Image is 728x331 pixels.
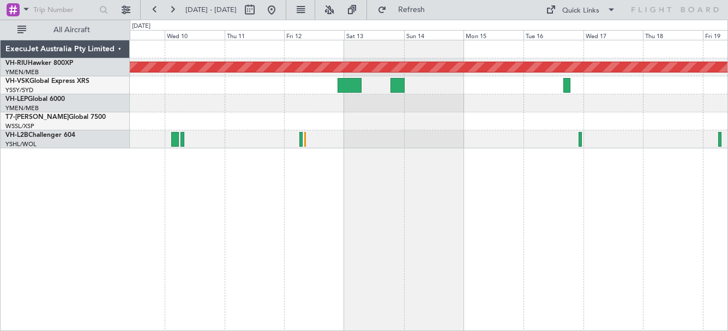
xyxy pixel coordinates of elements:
[344,30,404,40] div: Sat 13
[225,30,285,40] div: Thu 11
[5,96,65,103] a: VH-LEPGlobal 6000
[464,30,524,40] div: Mon 15
[5,60,28,67] span: VH-RIU
[5,78,29,85] span: VH-VSK
[5,86,33,94] a: YSSY/SYD
[5,96,28,103] span: VH-LEP
[5,104,39,112] a: YMEN/MEB
[372,1,438,19] button: Refresh
[389,6,435,14] span: Refresh
[33,2,96,18] input: Trip Number
[562,5,599,16] div: Quick Links
[5,68,39,76] a: YMEN/MEB
[5,114,69,121] span: T7-[PERSON_NAME]
[5,122,34,130] a: WSSL/XSP
[28,26,115,34] span: All Aircraft
[540,1,621,19] button: Quick Links
[105,30,165,40] div: Tue 9
[583,30,643,40] div: Wed 17
[165,30,225,40] div: Wed 10
[132,22,151,31] div: [DATE]
[5,60,73,67] a: VH-RIUHawker 800XP
[5,132,75,139] a: VH-L2BChallenger 604
[5,78,89,85] a: VH-VSKGlobal Express XRS
[12,21,118,39] button: All Aircraft
[5,140,37,148] a: YSHL/WOL
[5,132,28,139] span: VH-L2B
[284,30,344,40] div: Fri 12
[5,114,106,121] a: T7-[PERSON_NAME]Global 7500
[643,30,703,40] div: Thu 18
[524,30,583,40] div: Tue 16
[404,30,464,40] div: Sun 14
[185,5,237,15] span: [DATE] - [DATE]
